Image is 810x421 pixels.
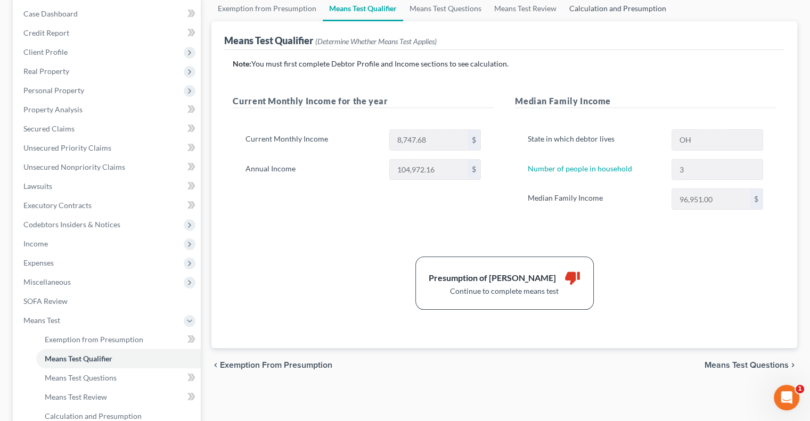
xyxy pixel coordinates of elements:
[23,28,69,37] span: Credit Report
[15,292,201,311] a: SOFA Review
[45,411,142,420] span: Calculation and Presumption
[15,23,201,43] a: Credit Report
[36,330,201,349] a: Exemption from Presumption
[45,354,112,363] span: Means Test Qualifier
[45,392,107,401] span: Means Test Review
[15,158,201,177] a: Unsecured Nonpriority Claims
[390,160,468,180] input: 0.00
[240,159,383,180] label: Annual Income
[23,67,69,76] span: Real Property
[15,4,201,23] a: Case Dashboard
[233,59,251,68] strong: Note:
[750,189,763,209] div: $
[23,181,52,191] span: Lawsuits
[23,143,111,152] span: Unsecured Priority Claims
[522,188,666,210] label: Median Family Income
[23,316,60,325] span: Means Test
[390,130,468,150] input: 0.00
[15,177,201,196] a: Lawsuits
[23,105,83,114] span: Property Analysis
[211,361,220,369] i: chevron_left
[774,385,799,410] iframe: Intercom live chat
[705,361,797,369] button: Means Test Questions chevron_right
[468,160,480,180] div: $
[429,272,556,284] div: Presumption of [PERSON_NAME]
[705,361,789,369] span: Means Test Questions
[23,277,71,286] span: Miscellaneous
[15,119,201,138] a: Secured Claims
[528,164,632,173] a: Number of people in household
[672,130,763,150] input: State
[15,100,201,119] a: Property Analysis
[23,86,84,95] span: Personal Property
[15,196,201,215] a: Executory Contracts
[23,220,120,229] span: Codebtors Insiders & Notices
[429,286,580,296] div: Continue to complete means test
[36,387,201,407] a: Means Test Review
[23,201,92,210] span: Executory Contracts
[211,361,332,369] button: chevron_left Exemption from Presumption
[233,95,494,108] h5: Current Monthly Income for the year
[45,373,117,382] span: Means Test Questions
[23,296,68,306] span: SOFA Review
[36,349,201,368] a: Means Test Qualifier
[23,124,75,133] span: Secured Claims
[220,361,332,369] span: Exemption from Presumption
[564,270,580,286] i: thumb_down
[23,239,48,248] span: Income
[522,129,666,151] label: State in which debtor lives
[23,47,68,56] span: Client Profile
[672,160,763,180] input: --
[315,37,437,46] span: (Determine Whether Means Test Applies)
[240,129,383,151] label: Current Monthly Income
[36,368,201,387] a: Means Test Questions
[515,95,776,108] h5: Median Family Income
[233,59,776,69] p: You must first complete Debtor Profile and Income sections to see calculation.
[15,138,201,158] a: Unsecured Priority Claims
[672,189,750,209] input: 0.00
[789,361,797,369] i: chevron_right
[45,335,143,344] span: Exemption from Presumption
[224,34,437,47] div: Means Test Qualifier
[468,130,480,150] div: $
[23,162,125,171] span: Unsecured Nonpriority Claims
[23,258,54,267] span: Expenses
[23,9,78,18] span: Case Dashboard
[796,385,804,393] span: 1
